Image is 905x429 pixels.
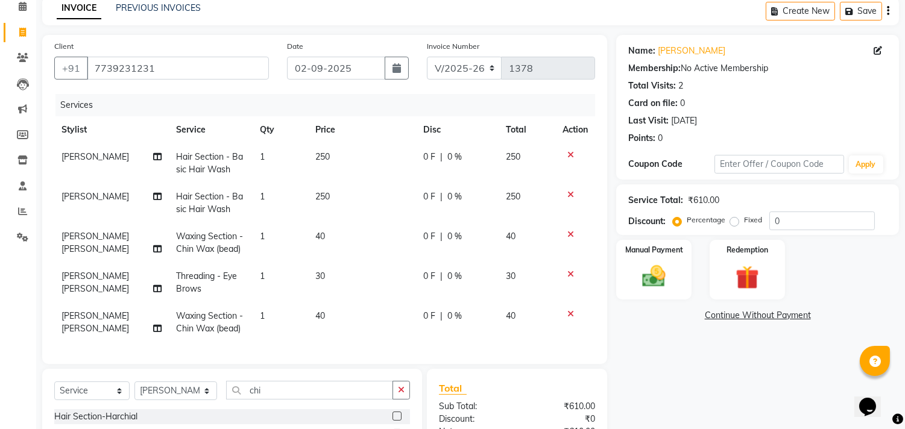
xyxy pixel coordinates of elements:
span: 0 F [423,151,435,163]
span: [PERSON_NAME] [PERSON_NAME] [61,310,129,334]
span: 30 [506,271,516,281]
div: 0 [658,132,663,145]
label: Percentage [687,214,725,225]
div: 0 [680,97,685,110]
span: 0 % [447,310,462,322]
span: 0 F [423,310,435,322]
div: Services [55,94,604,116]
th: Disc [416,116,499,143]
span: 0 F [423,230,435,243]
div: Card on file: [628,97,678,110]
div: [DATE] [671,114,697,127]
span: | [440,270,443,283]
th: Price [308,116,416,143]
img: _cash.svg [635,263,673,290]
span: 30 [315,271,325,281]
div: ₹0 [517,413,605,425]
span: Hair Section - Basic Hair Wash [177,151,244,175]
span: 0 % [447,190,462,203]
div: Name: [628,45,655,57]
div: Service Total: [628,194,683,207]
div: Last Visit: [628,114,669,127]
div: Sub Total: [430,400,517,413]
span: [PERSON_NAME] [61,151,129,162]
span: 1 [260,191,265,202]
iframe: chat widget [854,381,893,417]
th: Service [169,116,253,143]
a: Continue Without Payment [619,309,897,322]
img: _gift.svg [728,263,766,292]
span: Waxing Section - Chin Wax (bead) [177,231,244,254]
div: Discount: [430,413,517,425]
span: 40 [315,310,325,321]
span: 250 [315,191,330,202]
div: Total Visits: [628,80,676,92]
span: 0 % [447,151,462,163]
span: 40 [315,231,325,242]
div: ₹610.00 [688,194,719,207]
span: 0 % [447,270,462,283]
label: Date [287,41,303,52]
input: Enter Offer / Coupon Code [714,155,844,174]
span: Total [439,382,467,395]
span: 1 [260,310,265,321]
button: Apply [849,155,883,174]
span: | [440,151,443,163]
span: 40 [506,231,516,242]
input: Search or Scan [226,381,393,399]
label: Redemption [727,245,768,255]
span: 1 [260,271,265,281]
input: Search by Name/Mobile/Email/Code [87,57,269,80]
span: [PERSON_NAME] [PERSON_NAME] [61,271,129,294]
th: Qty [253,116,308,143]
div: No Active Membership [628,62,887,75]
label: Client [54,41,74,52]
label: Fixed [744,214,762,225]
label: Manual Payment [625,245,683,255]
button: Create New [766,2,835,20]
div: Hair Section-Harchial [54,410,137,423]
span: 250 [315,151,330,162]
div: ₹610.00 [517,400,605,413]
button: Save [840,2,882,20]
div: 2 [678,80,683,92]
th: Action [555,116,595,143]
span: Waxing Section - Chin Wax (bead) [177,310,244,334]
span: 1 [260,151,265,162]
div: Points: [628,132,655,145]
span: 250 [506,191,521,202]
th: Total [499,116,556,143]
a: PREVIOUS INVOICES [116,2,201,13]
span: 250 [506,151,521,162]
div: Coupon Code [628,158,714,171]
span: 0 % [447,230,462,243]
th: Stylist [54,116,169,143]
label: Invoice Number [427,41,479,52]
span: Hair Section - Basic Hair Wash [177,191,244,214]
span: | [440,190,443,203]
div: Membership: [628,62,681,75]
span: 40 [506,310,516,321]
a: [PERSON_NAME] [658,45,725,57]
span: 1 [260,231,265,242]
span: 0 F [423,270,435,283]
div: Discount: [628,215,666,228]
span: [PERSON_NAME] [PERSON_NAME] [61,231,129,254]
button: +91 [54,57,88,80]
span: Threading - Eye Brows [177,271,238,294]
span: | [440,310,443,322]
span: | [440,230,443,243]
span: [PERSON_NAME] [61,191,129,202]
span: 0 F [423,190,435,203]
